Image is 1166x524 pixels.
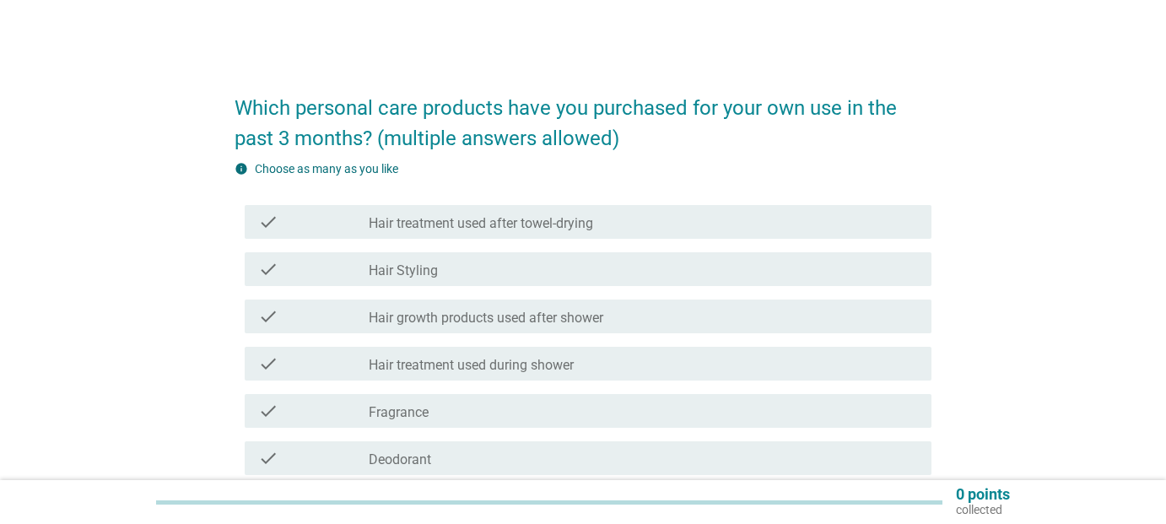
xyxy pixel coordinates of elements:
h2: Which personal care products have you purchased for your own use in the past 3 months? (multiple ... [235,76,931,154]
i: info [235,162,248,176]
label: Hair treatment used after towel-drying [369,215,593,232]
label: Hair Styling [369,262,438,279]
i: check [258,212,278,232]
i: check [258,354,278,374]
label: Fragrance [369,404,429,421]
label: Deodorant [369,451,431,468]
p: 0 points [956,487,1010,502]
label: Hair growth products used after shower [369,310,603,327]
p: collected [956,502,1010,517]
label: Choose as many as you like [255,162,398,176]
i: check [258,448,278,468]
i: check [258,306,278,327]
i: check [258,259,278,279]
label: Hair treatment used during shower [369,357,574,374]
i: check [258,401,278,421]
